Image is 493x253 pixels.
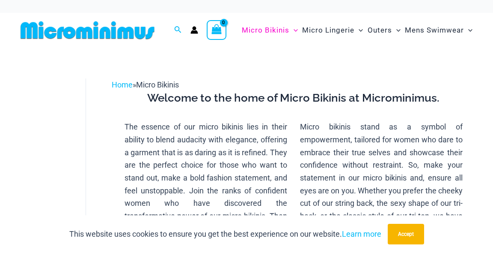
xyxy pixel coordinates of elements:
p: This website uses cookies to ensure you get the best experience on our website. [69,228,381,241]
span: Micro Bikinis [136,80,179,89]
span: Menu Toggle [289,19,298,41]
span: Outers [368,19,392,41]
iframe: TrustedSite Certified [21,72,98,243]
a: OutersMenu ToggleMenu Toggle [365,17,403,43]
span: Micro Lingerie [302,19,354,41]
a: View Shopping Cart, empty [207,20,226,40]
button: Accept [388,224,424,244]
span: Menu Toggle [464,19,472,41]
a: Search icon link [174,25,182,36]
a: Micro BikinisMenu ToggleMenu Toggle [240,17,300,43]
span: Micro Bikinis [242,19,289,41]
span: Menu Toggle [392,19,401,41]
span: Menu Toggle [354,19,363,41]
h3: Welcome to the home of Micro Bikinis at Microminimus. [118,91,469,105]
nav: Site Navigation [238,16,476,45]
a: Home [112,80,133,89]
img: MM SHOP LOGO FLAT [17,21,158,40]
a: Micro LingerieMenu ToggleMenu Toggle [300,17,365,43]
span: Mens Swimwear [405,19,464,41]
a: Account icon link [190,26,198,34]
span: » [112,80,179,89]
a: Mens SwimwearMenu ToggleMenu Toggle [403,17,475,43]
a: Learn more [342,229,381,238]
